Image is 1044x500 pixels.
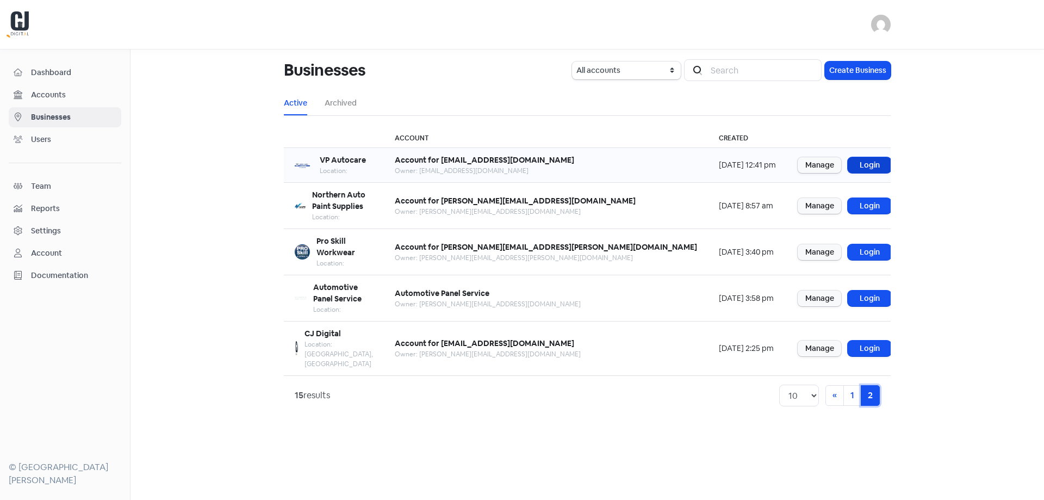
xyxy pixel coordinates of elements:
[9,129,121,150] a: Users
[395,253,697,263] div: Owner: [PERSON_NAME][EMAIL_ADDRESS][PERSON_NAME][DOMAIN_NAME]
[284,97,307,109] a: Active
[31,134,116,145] span: Users
[9,176,121,196] a: Team
[832,390,837,401] span: «
[325,97,357,109] a: Archived
[284,53,365,88] h1: Businesses
[31,89,116,101] span: Accounts
[798,291,841,306] a: Manage
[848,341,891,356] a: Login
[295,389,330,402] div: results
[313,282,362,304] b: Automotive Panel Service
[31,203,116,214] span: Reports
[9,107,121,127] a: Businesses
[9,266,121,286] a: Documentation
[395,338,574,348] b: Account for [EMAIL_ADDRESS][DOMAIN_NAME]
[708,129,787,148] th: Created
[295,291,307,306] img: b5164423-be93-4cfd-bdb3-8ae844926249-250x250.png
[31,225,61,237] div: Settings
[825,61,891,79] button: Create Business
[395,166,574,176] div: Owner: [EMAIL_ADDRESS][DOMAIN_NAME]
[719,246,776,258] div: [DATE] 3:40 pm
[798,157,841,173] a: Manage
[304,339,373,369] div: Location: [GEOGRAPHIC_DATA], [GEOGRAPHIC_DATA]
[798,341,841,356] a: Manage
[384,129,708,148] th: Account
[31,112,116,123] span: Businesses
[843,385,861,406] a: 1
[395,242,697,252] b: Account for [PERSON_NAME][EMAIL_ADDRESS][PERSON_NAME][DOMAIN_NAME]
[295,158,310,173] img: 9879ff04-cc81-49f0-985d-68332abc283a-250x250.png
[312,212,373,222] div: Location:
[848,198,891,214] a: Login
[9,221,121,241] a: Settings
[9,199,121,219] a: Reports
[719,343,776,354] div: [DATE] 2:25 pm
[295,341,298,356] img: d4ed6ba6-920b-4573-a3a2-b9faf0944526-250x250.png
[316,258,373,268] div: Location:
[798,244,841,260] a: Manage
[798,198,841,214] a: Manage
[395,299,581,309] div: Owner: [PERSON_NAME][EMAIL_ADDRESS][DOMAIN_NAME]
[848,244,891,260] a: Login
[848,157,891,173] a: Login
[31,270,116,281] span: Documentation
[395,207,636,217] div: Owner: [PERSON_NAME][EMAIL_ADDRESS][DOMAIN_NAME]
[304,329,341,338] b: CJ Digital
[825,385,844,406] a: Previous
[9,243,121,263] a: Account
[31,181,116,192] span: Team
[395,288,489,298] b: Automotive Panel Service
[719,293,776,304] div: [DATE] 3:58 pm
[313,305,373,314] div: Location:
[719,200,776,212] div: [DATE] 8:57 am
[9,63,121,83] a: Dashboard
[295,244,310,260] img: 8aa8797d-7491-4807-87d1-b681f2441607-250x250.png
[295,198,306,213] img: a87dcee1-197a-4ec7-accc-4938904e312b-250x250.png
[312,190,365,211] b: Northern Auto Paint Supplies
[31,67,116,78] span: Dashboard
[719,159,776,171] div: [DATE] 12:41 pm
[320,166,366,176] div: Location:
[861,385,880,406] a: 2
[395,196,636,206] b: Account for [PERSON_NAME][EMAIL_ADDRESS][DOMAIN_NAME]
[31,248,62,259] div: Account
[704,59,822,81] input: Search
[395,349,581,359] div: Owner: [PERSON_NAME][EMAIL_ADDRESS][DOMAIN_NAME]
[871,15,891,34] img: User
[395,155,574,165] b: Account for [EMAIL_ADDRESS][DOMAIN_NAME]
[848,291,891,306] a: Login
[295,390,303,401] strong: 15
[316,236,355,257] b: Pro Skill Workwear
[320,155,366,165] b: VP Autocare
[9,461,121,487] div: © [GEOGRAPHIC_DATA][PERSON_NAME]
[9,85,121,105] a: Accounts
